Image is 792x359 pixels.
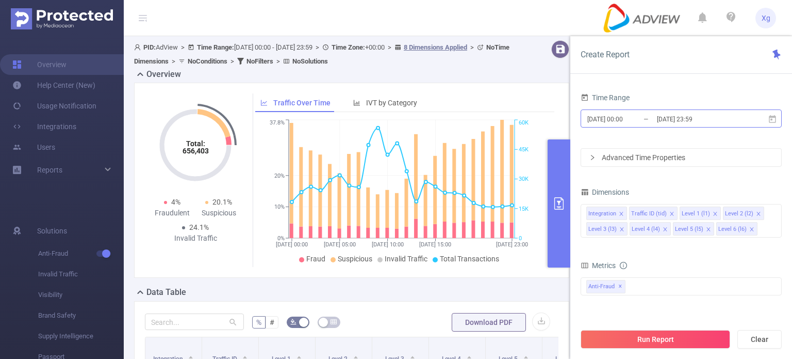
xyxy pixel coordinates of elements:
[270,318,274,326] span: #
[323,241,355,248] tspan: [DATE] 05:00
[276,241,308,248] tspan: [DATE] 00:00
[725,207,753,221] div: Level 2 (l2)
[440,255,499,263] span: Total Transactions
[586,222,628,236] li: Level 3 (l3)
[12,96,96,116] a: Usage Notification
[260,99,268,106] i: icon: line-chart
[38,285,124,305] span: Visibility
[581,93,630,102] span: Time Range
[663,227,668,233] i: icon: close
[277,235,285,242] tspan: 0%
[519,206,529,212] tspan: 15K
[519,176,529,183] tspan: 30K
[146,68,181,81] h2: Overview
[519,120,529,127] tspan: 60K
[581,188,629,196] span: Dimensions
[353,354,358,357] i: icon: caret-up
[12,75,95,96] a: Help Center (New)
[706,227,711,233] i: icon: close
[134,43,509,65] span: AdView [DATE] 00:00 - [DATE] 23:59 +00:00
[37,160,62,180] a: Reports
[737,330,782,349] button: Clear
[12,137,55,158] a: Users
[274,173,285,179] tspan: 20%
[178,43,188,51] span: >
[682,207,710,221] div: Level 1 (l1)
[385,255,427,263] span: Invalid Traffic
[519,235,522,242] tspan: 0
[134,44,143,51] i: icon: user
[242,354,248,357] i: icon: caret-up
[38,243,124,264] span: Anti-Fraud
[306,255,325,263] span: Fraud
[296,354,302,357] i: icon: caret-up
[496,241,528,248] tspan: [DATE] 23:00
[631,207,667,221] div: Traffic ID (tid)
[38,264,124,285] span: Invalid Traffic
[171,198,180,206] span: 4%
[723,207,764,220] li: Level 2 (l2)
[581,261,616,270] span: Metrics
[246,57,273,65] b: No Filters
[586,280,625,293] span: Anti-Fraud
[186,139,205,148] tspan: Total:
[188,57,227,65] b: No Conditions
[588,223,617,236] div: Level 3 (l3)
[256,318,261,326] span: %
[274,204,285,211] tspan: 10%
[718,223,747,236] div: Level 6 (l6)
[169,57,178,65] span: >
[38,326,124,347] span: Supply Intelligence
[366,99,417,107] span: IVT by Category
[38,305,124,326] span: Brand Safety
[197,43,234,51] b: Time Range:
[290,319,296,325] i: icon: bg-colors
[409,354,415,357] i: icon: caret-up
[669,211,674,217] i: icon: close
[586,112,670,126] input: Start date
[620,262,627,269] i: icon: info-circle
[273,99,331,107] span: Traffic Over Time
[270,120,285,127] tspan: 37.8%
[630,222,671,236] li: Level 4 (l4)
[338,255,372,263] span: Suspicious
[618,280,622,293] span: ✕
[673,222,714,236] li: Level 5 (l5)
[452,313,526,332] button: Download PDF
[467,43,477,51] span: >
[331,319,337,325] i: icon: table
[12,54,67,75] a: Overview
[212,198,232,206] span: 20.1%
[143,43,156,51] b: PID:
[581,50,630,59] span: Create Report
[353,99,360,106] i: icon: bar-chart
[189,223,209,231] span: 24.1%
[629,207,678,220] li: Traffic ID (tid)
[12,116,76,137] a: Integrations
[145,314,244,330] input: Search...
[519,146,529,153] tspan: 45K
[404,43,467,51] u: 8 Dimensions Applied
[632,223,660,236] div: Level 4 (l4)
[523,354,529,357] i: icon: caret-up
[37,166,62,174] span: Reports
[385,43,394,51] span: >
[716,222,757,236] li: Level 6 (l6)
[195,208,242,218] div: Suspicious
[756,211,761,217] i: icon: close
[149,208,195,218] div: Fraudulent
[146,286,186,299] h2: Data Table
[675,223,703,236] div: Level 5 (l5)
[419,241,451,248] tspan: [DATE] 15:00
[656,112,739,126] input: End date
[227,57,237,65] span: >
[183,147,209,155] tspan: 656,403
[762,8,770,28] span: Xg
[312,43,322,51] span: >
[37,221,67,241] span: Solutions
[172,233,219,244] div: Invalid Traffic
[11,8,113,29] img: Protected Media
[619,211,624,217] i: icon: close
[680,207,721,220] li: Level 1 (l1)
[292,57,328,65] b: No Solutions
